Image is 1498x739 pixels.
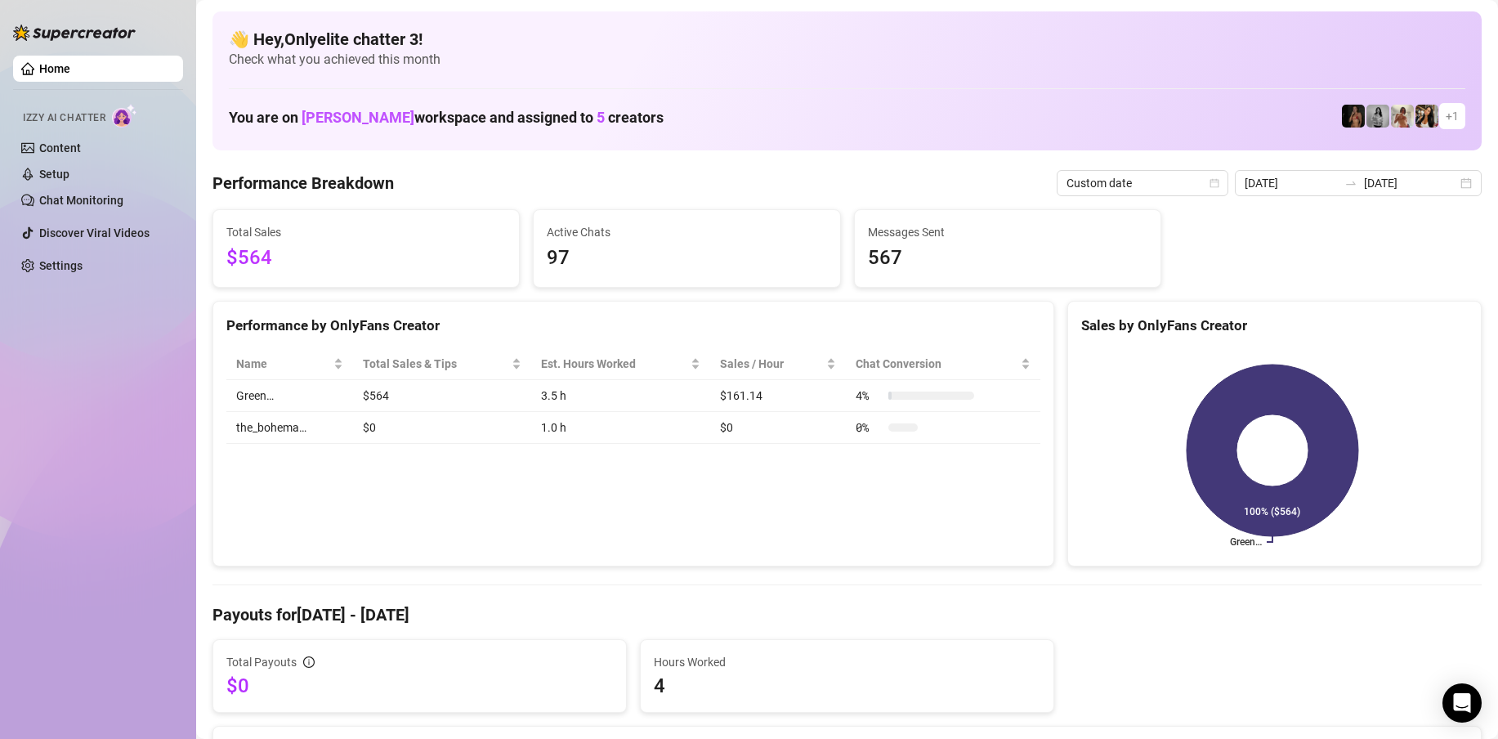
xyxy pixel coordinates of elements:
span: 0 % [856,419,882,437]
span: Izzy AI Chatter [23,110,105,126]
span: [PERSON_NAME] [302,109,414,126]
td: Green… [226,380,353,412]
td: $0 [710,412,846,444]
td: 1.0 h [531,412,710,444]
td: the_bohema… [226,412,353,444]
h4: Performance Breakdown [212,172,394,195]
img: A [1366,105,1389,128]
span: 5 [597,109,605,126]
span: Chat Conversion [856,355,1017,373]
a: Discover Viral Videos [39,226,150,240]
th: Total Sales & Tips [353,348,531,380]
th: Chat Conversion [846,348,1040,380]
span: 4 [654,673,1040,699]
th: Name [226,348,353,380]
span: Messages Sent [868,223,1147,241]
span: Total Sales [226,223,506,241]
span: Check what you achieved this month [229,51,1465,69]
a: Home [39,62,70,75]
text: Green… [1230,536,1262,548]
span: Total Sales & Tips [363,355,508,373]
img: AI Chatter [112,104,137,128]
img: the_bohema [1342,105,1365,128]
img: AdelDahan [1415,105,1438,128]
h4: 👋 Hey, Onlyelite chatter 3 ! [229,28,1465,51]
span: info-circle [303,656,315,668]
input: Start date [1245,174,1338,192]
span: Custom date [1066,171,1219,195]
a: Setup [39,168,69,181]
span: 567 [868,243,1147,274]
span: + 1 [1446,107,1459,125]
a: Settings [39,259,83,272]
a: Content [39,141,81,155]
span: $0 [226,673,613,699]
h1: You are on workspace and assigned to creators [229,109,664,127]
th: Sales / Hour [710,348,846,380]
span: Sales / Hour [720,355,823,373]
td: $161.14 [710,380,846,412]
td: $564 [353,380,531,412]
img: Green [1391,105,1414,128]
span: $564 [226,243,506,274]
div: Sales by OnlyFans Creator [1081,315,1468,337]
h4: Payouts for [DATE] - [DATE] [212,603,1482,626]
img: logo-BBDzfeDw.svg [13,25,136,41]
span: 97 [547,243,826,274]
span: Total Payouts [226,653,297,671]
input: End date [1364,174,1457,192]
span: swap-right [1344,177,1357,190]
span: calendar [1210,178,1219,188]
span: 4 % [856,387,882,405]
span: Hours Worked [654,653,1040,671]
span: Active Chats [547,223,826,241]
div: Est. Hours Worked [541,355,687,373]
div: Performance by OnlyFans Creator [226,315,1040,337]
a: Chat Monitoring [39,194,123,207]
span: Name [236,355,330,373]
div: Open Intercom Messenger [1442,683,1482,723]
span: to [1344,177,1357,190]
td: $0 [353,412,531,444]
td: 3.5 h [531,380,710,412]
